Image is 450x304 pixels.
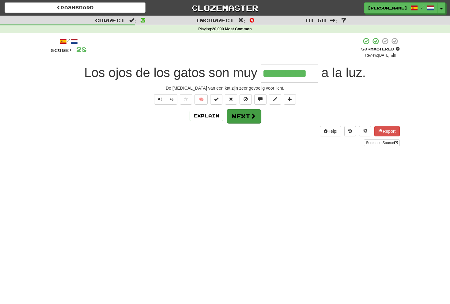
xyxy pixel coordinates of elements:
span: 0 [249,16,255,24]
span: Los [84,65,105,80]
button: Discuss sentence (alt+u) [254,94,267,105]
button: Next [227,109,261,123]
span: : [129,18,136,23]
small: Review: [DATE] [365,53,390,57]
div: De [MEDICAL_DATA] van een kat zijn zeer gevoelig voor licht. [51,85,400,91]
button: Ignore sentence (alt+i) [240,94,252,105]
button: Play sentence audio (ctl+space) [154,94,166,105]
span: : [330,18,337,23]
span: muy [233,65,257,80]
span: 7 [341,16,346,24]
a: Clozemaster [155,2,296,13]
button: ½ [166,94,178,105]
button: Round history (alt+y) [344,126,356,136]
span: Incorrect [195,17,234,23]
button: Report [374,126,399,136]
button: Reset to 0% Mastered (alt+r) [225,94,237,105]
span: Score: [51,48,73,53]
span: gatos [174,65,205,80]
a: [PERSON_NAME] / [364,2,438,13]
button: Edit sentence (alt+d) [269,94,281,105]
span: . [318,65,366,80]
div: Text-to-speech controls [153,94,178,105]
a: Dashboard [5,2,146,13]
div: Mastered [361,46,400,52]
span: luz [346,65,362,80]
button: 🧠 [195,94,208,105]
span: 28 [76,46,87,53]
span: Correct [95,17,125,23]
span: ojos [108,65,132,80]
button: Help! [320,126,342,136]
span: a [321,65,328,80]
button: Favorite sentence (alt+f) [180,94,192,105]
span: de [136,65,150,80]
button: Set this sentence to 100% Mastered (alt+m) [210,94,222,105]
span: los [153,65,170,80]
span: son [209,65,229,80]
span: 50 % [361,46,370,51]
div: / [51,37,87,45]
a: Sentence Source [364,139,399,146]
span: : [238,18,245,23]
span: 3 [140,16,146,24]
span: [PERSON_NAME] [368,5,407,11]
span: la [332,65,342,80]
span: / [421,5,424,9]
button: Add to collection (alt+a) [284,94,296,105]
span: To go [304,17,326,23]
strong: 20,000 Most Common [212,27,251,31]
button: Explain [190,111,223,121]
